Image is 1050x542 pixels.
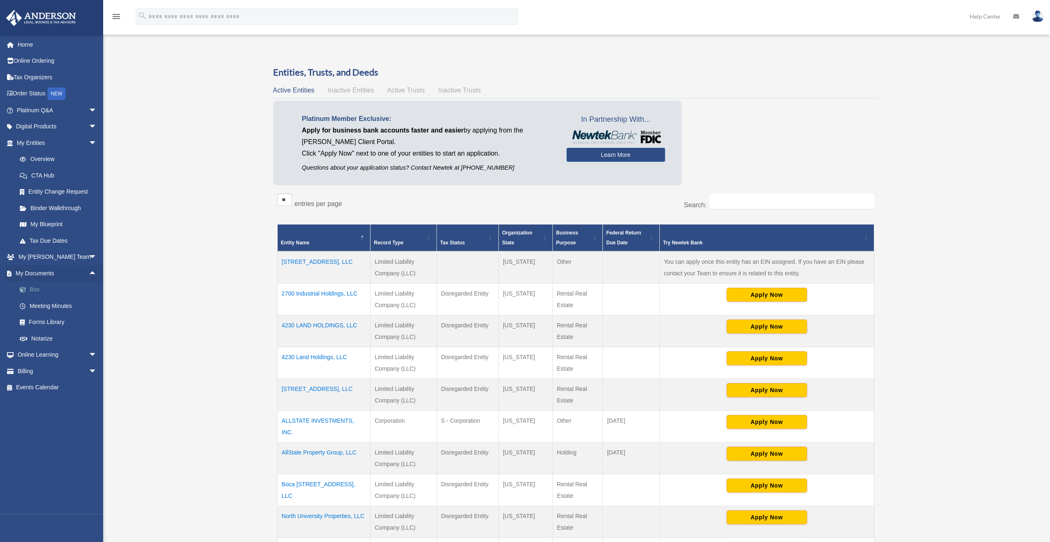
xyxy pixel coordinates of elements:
[552,379,603,410] td: Rental Real Estate
[6,265,109,282] a: My Documentsarrow_drop_up
[370,283,437,315] td: Limited Liability Company (LLC)
[89,265,105,282] span: arrow_drop_up
[6,118,109,135] a: Digital Productsarrow_drop_down
[727,288,807,302] button: Apply Now
[12,151,101,168] a: Overview
[277,283,370,315] td: 2700 Industrial Holdings, LLC
[663,238,861,248] div: Try Newtek Bank
[438,87,481,94] span: Inactive Trusts
[727,415,807,429] button: Apply Now
[277,506,370,537] td: North University Properties, LLC
[6,135,105,151] a: My Entitiesarrow_drop_down
[89,249,105,266] span: arrow_drop_down
[440,240,465,246] span: Tax Status
[302,127,464,134] span: Apply for business bank accounts faster and easier
[498,506,552,537] td: [US_STATE]
[273,66,878,79] h3: Entities, Trusts, and Deeds
[437,442,498,474] td: Disregarded Entity
[659,224,874,251] th: Try Newtek Bank : Activate to sort
[498,315,552,347] td: [US_STATE]
[277,410,370,442] td: ALLSTATE INVESTMENTS, INC.
[295,200,342,207] label: entries per page
[566,148,665,162] a: Learn More
[552,283,603,315] td: Rental Real Estate
[370,224,437,251] th: Record Type: Activate to sort
[6,53,109,69] a: Online Ordering
[603,224,660,251] th: Federal Return Due Date: Activate to sort
[302,125,554,148] p: by applying from the [PERSON_NAME] Client Portal.
[437,474,498,506] td: Disregarded Entity
[277,224,370,251] th: Entity Name: Activate to invert sorting
[387,87,425,94] span: Active Trusts
[12,282,109,298] a: Box
[727,383,807,397] button: Apply Now
[281,240,309,246] span: Entity Name
[502,230,532,246] span: Organization State
[370,506,437,537] td: Limited Liability Company (LLC)
[6,347,109,363] a: Online Learningarrow_drop_down
[6,69,109,85] a: Tax Organizers
[552,251,603,284] td: Other
[370,315,437,347] td: Limited Liability Company (LLC)
[277,379,370,410] td: [STREET_ADDRESS], LLC
[498,224,552,251] th: Organization State: Activate to sort
[12,216,105,233] a: My Blueprint
[370,379,437,410] td: Limited Liability Company (LLC)
[374,240,403,246] span: Record Type
[727,510,807,524] button: Apply Now
[89,135,105,151] span: arrow_drop_down
[302,163,554,173] p: Questions about your application status? Contact Newtek at [PHONE_NUMBER]
[571,130,661,144] img: NewtekBankLogoSM.png
[89,118,105,135] span: arrow_drop_down
[277,347,370,379] td: 4230 Land Holdings, LLC
[4,10,78,26] img: Anderson Advisors Platinum Portal
[659,251,874,284] td: You can apply once this entity has an EIN assigned. If you have an EIN please contact your Team t...
[273,87,314,94] span: Active Entities
[370,251,437,284] td: Limited Liability Company (LLC)
[552,442,603,474] td: Holding
[727,447,807,461] button: Apply Now
[277,251,370,284] td: [STREET_ADDRESS], LLC
[47,88,66,100] div: NEW
[437,347,498,379] td: Disregarded Entity
[6,36,109,53] a: Home
[552,506,603,537] td: Rental Real Estate
[89,102,105,119] span: arrow_drop_down
[12,314,109,331] a: Forms Library
[552,410,603,442] td: Other
[6,102,109,118] a: Platinum Q&Aarrow_drop_down
[370,442,437,474] td: Limited Liability Company (LLC)
[12,330,109,347] a: Notarize
[437,224,498,251] th: Tax Status: Activate to sort
[302,113,554,125] p: Platinum Member Exclusive:
[111,12,121,21] i: menu
[277,442,370,474] td: AllState Property Group, LLC
[370,347,437,379] td: Limited Liability Company (LLC)
[727,478,807,492] button: Apply Now
[552,347,603,379] td: Rental Real Estate
[727,351,807,365] button: Apply Now
[6,249,109,265] a: My [PERSON_NAME] Teamarrow_drop_down
[12,298,109,314] a: Meeting Minutes
[498,251,552,284] td: [US_STATE]
[727,320,807,334] button: Apply Now
[437,506,498,537] td: Disregarded Entity
[498,410,552,442] td: [US_STATE]
[498,474,552,506] td: [US_STATE]
[437,410,498,442] td: S - Corporation
[684,201,706,208] label: Search:
[606,230,641,246] span: Federal Return Due Date
[6,85,109,102] a: Order StatusNEW
[566,113,665,126] span: In Partnership With...
[6,363,109,379] a: Billingarrow_drop_down
[111,14,121,21] a: menu
[12,232,105,249] a: Tax Due Dates
[437,315,498,347] td: Disregarded Entity
[552,224,603,251] th: Business Purpose: Activate to sort
[138,11,147,20] i: search
[437,283,498,315] td: Disregarded Entity
[498,379,552,410] td: [US_STATE]
[498,442,552,474] td: [US_STATE]
[89,347,105,364] span: arrow_drop_down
